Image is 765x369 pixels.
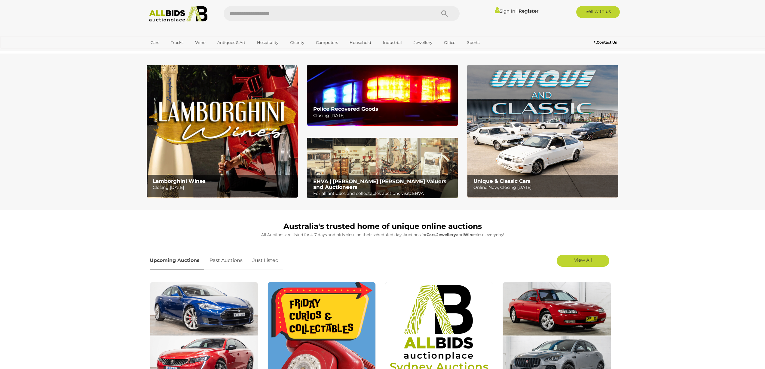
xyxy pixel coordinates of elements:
a: Unique & Classic Cars Unique & Classic Cars Online Now, Closing [DATE] [467,65,618,198]
span: View All [574,257,592,263]
a: Sell with us [576,6,620,18]
p: For all antiques and collectables auctions visit: EHVA [313,190,455,197]
p: Closing [DATE] [153,184,294,191]
button: Search [430,6,460,21]
a: Antiques & Art [213,38,249,48]
span: | [516,8,518,14]
b: Lamborghini Wines [153,178,206,184]
a: Upcoming Auctions [150,252,204,269]
b: Contact Us [594,40,617,45]
a: EHVA | Evans Hastings Valuers and Auctioneers EHVA | [PERSON_NAME] [PERSON_NAME] Valuers and Auct... [307,138,458,198]
p: All Auctions are listed for 4-7 days and bids close on their scheduled day. Auctions for , and cl... [150,231,616,238]
img: EHVA | Evans Hastings Valuers and Auctioneers [307,138,458,198]
a: Past Auctions [205,252,247,269]
a: Cars [147,38,163,48]
a: Computers [312,38,342,48]
strong: Jewellery [436,232,456,237]
a: Hospitality [253,38,282,48]
a: Charity [286,38,308,48]
a: Sign In [495,8,515,14]
h1: Australia's trusted home of unique online auctions [150,222,616,231]
b: EHVA | [PERSON_NAME] [PERSON_NAME] Valuers and Auctioneers [313,178,446,190]
a: Industrial [379,38,406,48]
a: View All [557,255,609,267]
img: Allbids.com.au [146,6,211,23]
img: Police Recovered Goods [307,65,458,125]
img: Lamborghini Wines [147,65,298,198]
b: Police Recovered Goods [313,106,378,112]
strong: Cars [427,232,436,237]
a: Register [519,8,538,14]
p: Closing [DATE] [313,112,455,119]
a: [GEOGRAPHIC_DATA] [147,48,197,57]
a: Trucks [167,38,187,48]
a: Sports [463,38,483,48]
a: Office [440,38,459,48]
a: Lamborghini Wines Lamborghini Wines Closing [DATE] [147,65,298,198]
img: Unique & Classic Cars [467,65,618,198]
p: Online Now, Closing [DATE] [473,184,615,191]
a: Jewellery [410,38,436,48]
a: Police Recovered Goods Police Recovered Goods Closing [DATE] [307,65,458,125]
a: Household [346,38,375,48]
a: Contact Us [594,39,618,46]
a: Wine [191,38,210,48]
strong: Wine [464,232,475,237]
a: Just Listed [248,252,283,269]
b: Unique & Classic Cars [473,178,531,184]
